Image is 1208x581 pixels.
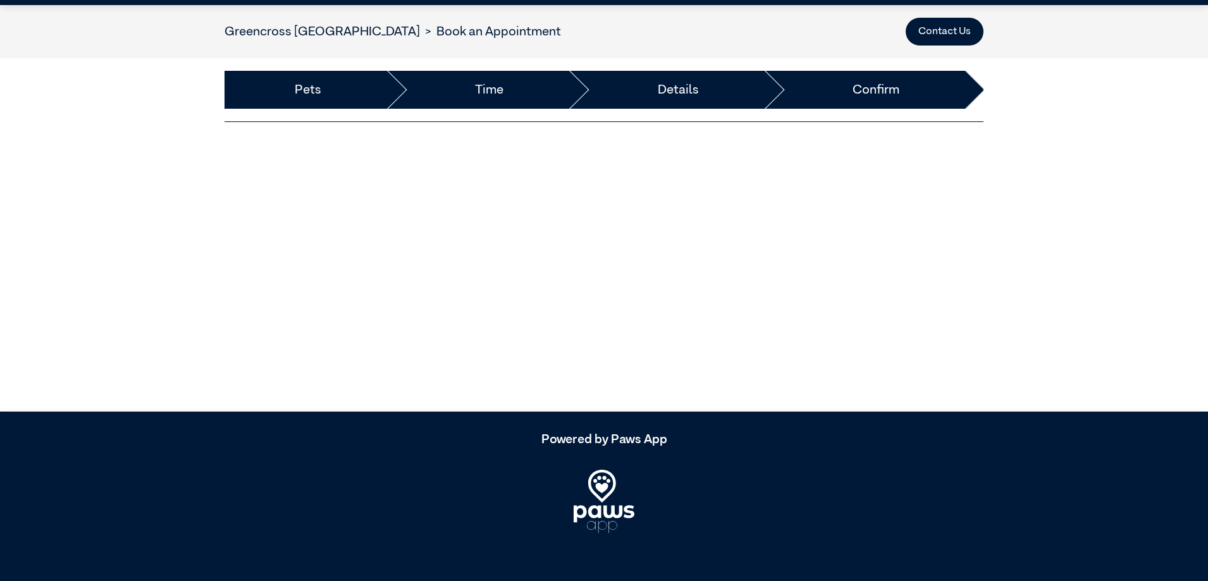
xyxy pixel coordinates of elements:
h5: Powered by Paws App [225,432,983,447]
a: Confirm [853,80,899,99]
a: Time [475,80,503,99]
img: PawsApp [574,470,634,533]
li: Book an Appointment [420,22,561,41]
a: Details [658,80,699,99]
button: Contact Us [906,18,983,46]
a: Greencross [GEOGRAPHIC_DATA] [225,25,420,38]
a: Pets [295,80,321,99]
nav: breadcrumb [225,22,561,41]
